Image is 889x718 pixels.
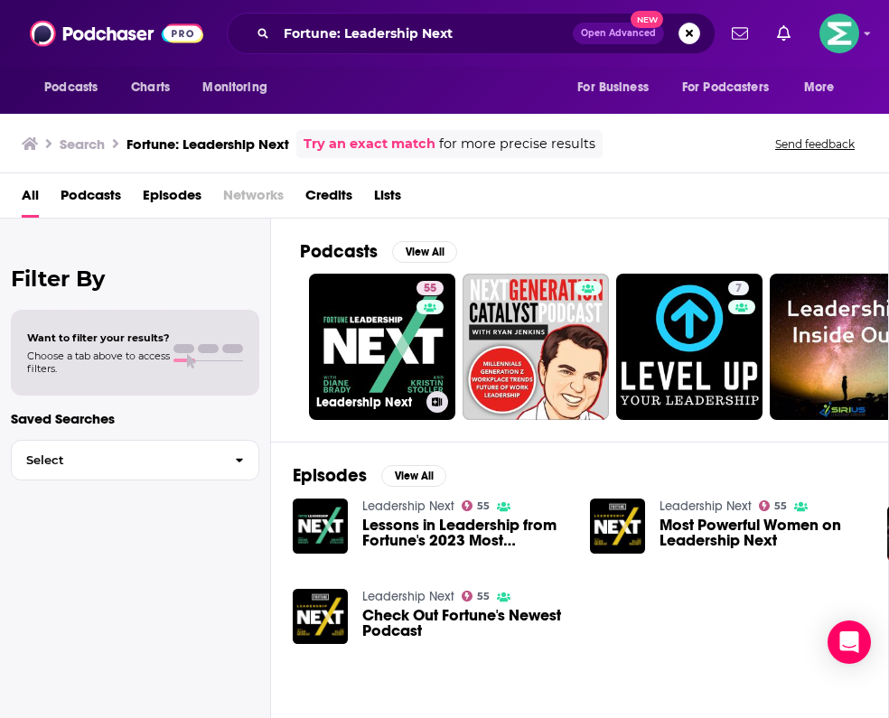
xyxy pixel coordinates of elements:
a: Credits [305,181,352,218]
img: Most Powerful Women on Leadership Next [590,499,645,554]
button: Select [11,440,259,480]
a: Leadership Next [660,499,752,514]
h3: Fortune: Leadership Next [126,135,289,153]
span: More [804,75,835,100]
span: 7 [735,280,742,298]
a: Leadership Next [362,499,454,514]
h2: Episodes [293,464,367,487]
a: Leadership Next [362,589,454,604]
span: 55 [477,502,490,510]
a: Lessons in Leadership from Fortune's 2023 Most Powerful Women Summit [362,518,568,548]
span: Want to filter your results? [27,331,170,344]
span: New [631,11,663,28]
a: Episodes [143,181,201,218]
a: Lists [374,181,401,218]
span: For Business [577,75,649,100]
a: Show notifications dropdown [725,18,755,49]
a: Most Powerful Women on Leadership Next [660,518,866,548]
a: 55 [416,281,444,295]
a: All [22,181,39,218]
input: Search podcasts, credits, & more... [276,19,573,48]
h3: Search [60,135,105,153]
span: 55 [774,502,787,510]
span: Networks [223,181,284,218]
a: Charts [119,70,181,105]
a: Try an exact match [304,134,435,154]
span: Logged in as LKassela [819,14,859,53]
span: For Podcasters [682,75,769,100]
button: Send feedback [770,136,860,152]
img: User Profile [819,14,859,53]
div: Search podcasts, credits, & more... [227,13,716,54]
h3: Leadership Next [316,395,419,410]
a: 55Leadership Next [309,274,455,420]
a: Check Out Fortune's Newest Podcast [362,608,568,639]
span: Choose a tab above to access filters. [27,350,170,375]
a: 7 [728,281,749,295]
span: Podcasts [44,75,98,100]
button: open menu [791,70,857,105]
img: Podchaser - Follow, Share and Rate Podcasts [30,16,203,51]
a: 55 [462,500,491,511]
p: Saved Searches [11,410,259,427]
div: Open Intercom Messenger [828,620,871,664]
img: Check Out Fortune's Newest Podcast [293,589,348,644]
span: Charts [131,75,170,100]
a: 55 [462,591,491,601]
a: Podcasts [61,181,121,218]
a: 7 [616,274,763,420]
button: open menu [565,70,671,105]
h2: Filter By [11,266,259,292]
button: View All [381,465,446,487]
span: 55 [424,280,436,298]
button: open menu [670,70,795,105]
button: open menu [190,70,290,105]
a: Show notifications dropdown [770,18,798,49]
span: Open Advanced [581,29,656,38]
button: View All [392,241,457,263]
button: Show profile menu [819,14,859,53]
span: 55 [477,592,490,601]
a: 55 [759,500,788,511]
a: PodcastsView All [300,240,457,263]
span: Monitoring [202,75,267,100]
button: Open AdvancedNew [573,23,664,44]
button: open menu [32,70,121,105]
h2: Podcasts [300,240,378,263]
img: Lessons in Leadership from Fortune's 2023 Most Powerful Women Summit [293,499,348,554]
span: Select [12,454,220,466]
span: for more precise results [439,134,595,154]
a: EpisodesView All [293,464,446,487]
